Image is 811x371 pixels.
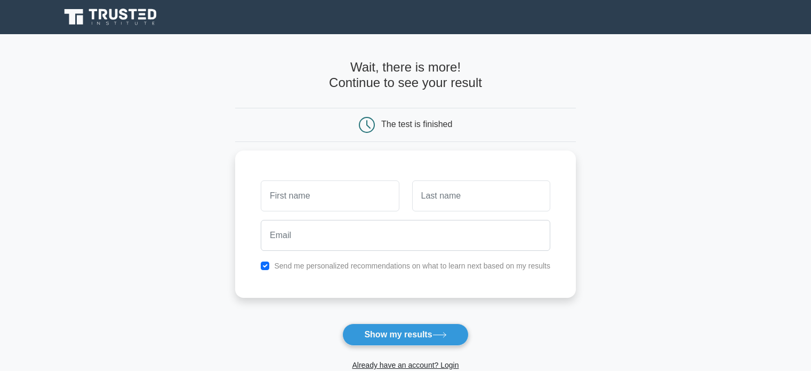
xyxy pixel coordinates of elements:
input: Last name [412,180,550,211]
a: Already have an account? Login [352,361,459,369]
input: Email [261,220,550,251]
button: Show my results [342,323,468,346]
h4: Wait, there is more! Continue to see your result [235,60,576,91]
div: The test is finished [381,120,452,129]
label: Send me personalized recommendations on what to learn next based on my results [274,262,550,270]
input: First name [261,180,399,211]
